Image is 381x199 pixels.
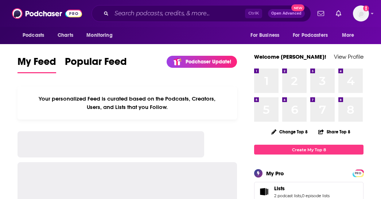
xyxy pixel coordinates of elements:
[266,170,284,177] div: My Pro
[353,5,369,22] span: Logged in as BerkMarc
[301,193,302,198] span: ,
[315,7,327,20] a: Show notifications dropdown
[274,193,301,198] a: 2 podcast lists
[353,5,369,22] img: User Profile
[18,86,237,120] div: Your personalized Feed is curated based on the Podcasts, Creators, Users, and Lists that you Follow.
[267,127,312,136] button: Change Top 8
[250,30,279,40] span: For Business
[293,30,328,40] span: For Podcasters
[18,55,56,72] span: My Feed
[12,7,82,20] img: Podchaser - Follow, Share and Rate Podcasts
[342,30,354,40] span: More
[245,28,288,42] button: open menu
[23,30,44,40] span: Podcasts
[333,7,344,20] a: Show notifications dropdown
[353,5,369,22] button: Show profile menu
[18,55,56,73] a: My Feed
[58,30,73,40] span: Charts
[81,28,122,42] button: open menu
[354,171,362,176] span: PRO
[92,5,311,22] div: Search podcasts, credits, & more...
[288,28,338,42] button: open menu
[302,193,330,198] a: 0 episode lists
[65,55,127,73] a: Popular Feed
[112,8,245,19] input: Search podcasts, credits, & more...
[363,5,369,11] svg: Add a profile image
[354,170,362,176] a: PRO
[245,9,262,18] span: Ctrl K
[268,9,305,18] button: Open AdvancedNew
[186,59,231,65] p: Podchaser Update!
[291,4,304,11] span: New
[53,28,78,42] a: Charts
[65,55,127,72] span: Popular Feed
[254,53,326,60] a: Welcome [PERSON_NAME]!
[337,28,363,42] button: open menu
[257,187,271,197] a: Lists
[271,12,302,15] span: Open Advanced
[254,145,363,155] a: Create My Top 8
[18,28,54,42] button: open menu
[86,30,112,40] span: Monitoring
[274,185,330,192] a: Lists
[318,125,351,139] button: Share Top 8
[274,185,285,192] span: Lists
[334,53,363,60] a: View Profile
